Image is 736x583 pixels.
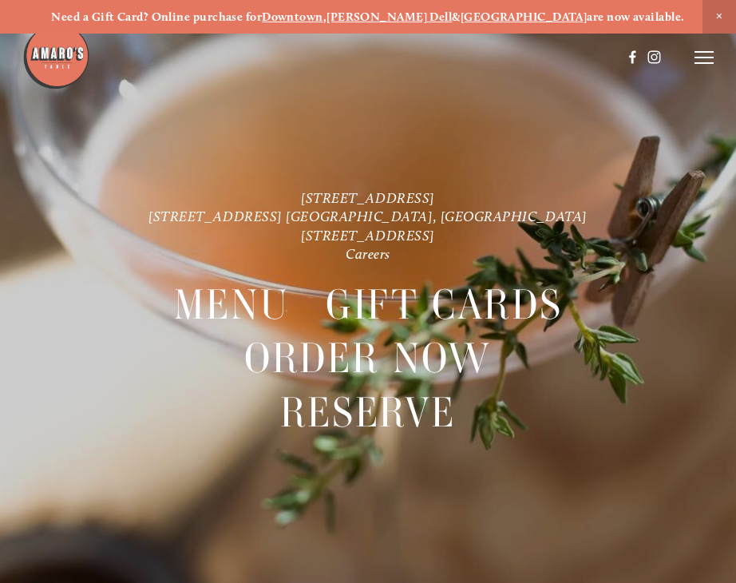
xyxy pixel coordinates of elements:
span: Menu [174,278,289,332]
a: Reserve [280,386,456,439]
a: Careers [346,245,390,262]
a: [STREET_ADDRESS] [301,189,435,206]
span: Gift Cards [326,278,562,332]
strong: & [452,10,460,24]
strong: , [323,10,326,24]
a: [PERSON_NAME] Dell [326,10,452,24]
img: Amaro's Table [22,22,90,90]
a: Gift Cards [326,278,562,331]
strong: are now available. [587,10,684,24]
a: Downtown [262,10,323,24]
strong: Need a Gift Card? Online purchase for [51,10,262,24]
a: [STREET_ADDRESS] [GEOGRAPHIC_DATA], [GEOGRAPHIC_DATA] [148,208,588,224]
span: Order Now [244,331,491,386]
a: [STREET_ADDRESS] [301,227,435,244]
a: [GEOGRAPHIC_DATA] [461,10,588,24]
span: Reserve [280,386,456,440]
a: Menu [174,278,289,331]
a: Order Now [244,331,491,385]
